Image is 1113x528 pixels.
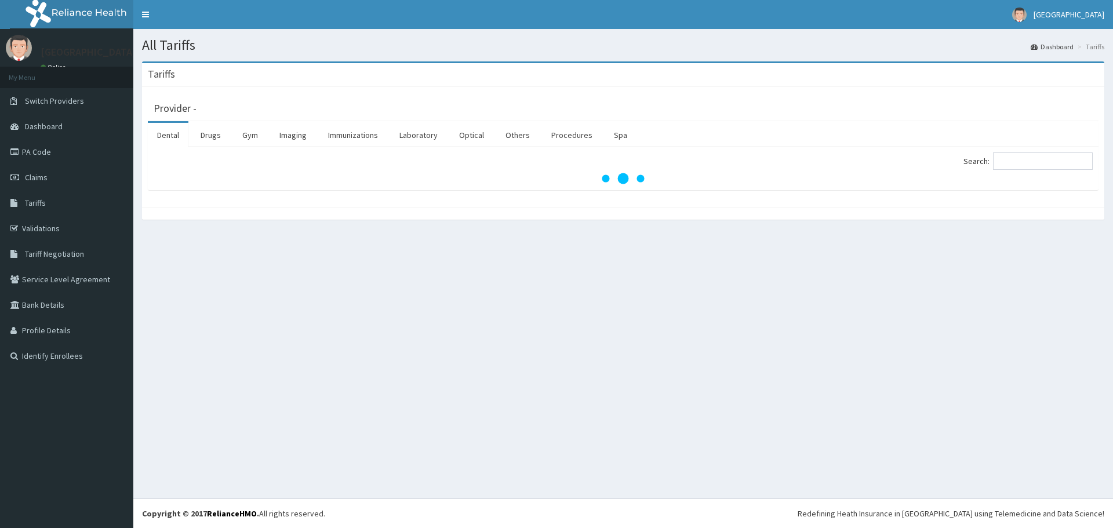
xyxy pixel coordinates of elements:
[25,198,46,208] span: Tariffs
[993,152,1093,170] input: Search:
[25,249,84,259] span: Tariff Negotiation
[600,155,646,202] svg: audio-loading
[605,123,636,147] a: Spa
[41,47,136,57] p: [GEOGRAPHIC_DATA]
[319,123,387,147] a: Immunizations
[1075,42,1104,52] li: Tariffs
[25,172,48,183] span: Claims
[142,508,259,519] strong: Copyright © 2017 .
[148,69,175,79] h3: Tariffs
[450,123,493,147] a: Optical
[25,96,84,106] span: Switch Providers
[270,123,316,147] a: Imaging
[542,123,602,147] a: Procedures
[496,123,539,147] a: Others
[233,123,267,147] a: Gym
[1031,42,1074,52] a: Dashboard
[207,508,257,519] a: RelianceHMO
[798,508,1104,519] div: Redefining Heath Insurance in [GEOGRAPHIC_DATA] using Telemedicine and Data Science!
[133,498,1113,528] footer: All rights reserved.
[41,63,68,71] a: Online
[1012,8,1027,22] img: User Image
[390,123,447,147] a: Laboratory
[142,38,1104,53] h1: All Tariffs
[963,152,1093,170] label: Search:
[6,35,32,61] img: User Image
[25,121,63,132] span: Dashboard
[148,123,188,147] a: Dental
[1034,9,1104,20] span: [GEOGRAPHIC_DATA]
[191,123,230,147] a: Drugs
[154,103,197,114] h3: Provider -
